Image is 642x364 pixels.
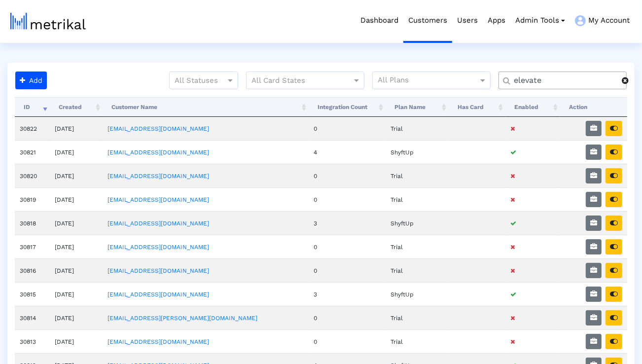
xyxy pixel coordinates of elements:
td: [DATE] [50,140,103,164]
th: Customer Name: activate to sort column ascending [103,97,309,117]
td: 0 [309,187,386,211]
a: [EMAIL_ADDRESS][DOMAIN_NAME] [107,338,209,345]
td: Trial [386,164,449,187]
td: 0 [309,306,386,329]
td: Trial [386,329,449,353]
td: 30819 [15,187,50,211]
td: Trial [386,235,449,258]
img: my-account-menu-icon.png [575,15,586,26]
td: 3 [309,282,386,306]
td: ShyftUp [386,140,449,164]
th: Plan Name: activate to sort column ascending [386,97,449,117]
td: 30822 [15,117,50,140]
td: Trial [386,306,449,329]
a: [EMAIL_ADDRESS][DOMAIN_NAME] [107,244,209,251]
td: 0 [309,329,386,353]
a: [EMAIL_ADDRESS][DOMAIN_NAME] [107,173,209,180]
td: 30816 [15,258,50,282]
td: 30815 [15,282,50,306]
td: Trial [386,258,449,282]
td: [DATE] [50,306,103,329]
img: metrical-logo-light.png [10,13,86,30]
td: 30817 [15,235,50,258]
input: All Plans [378,74,480,87]
th: Enabled: activate to sort column ascending [505,97,560,117]
td: 0 [309,117,386,140]
a: [EMAIL_ADDRESS][PERSON_NAME][DOMAIN_NAME] [107,315,257,322]
td: 30813 [15,329,50,353]
button: Add [15,72,47,89]
td: [DATE] [50,235,103,258]
td: 4 [309,140,386,164]
th: Has Card: activate to sort column ascending [449,97,505,117]
th: Integration Count: activate to sort column ascending [309,97,386,117]
a: [EMAIL_ADDRESS][DOMAIN_NAME] [107,149,209,156]
td: [DATE] [50,211,103,235]
td: [DATE] [50,187,103,211]
td: 0 [309,258,386,282]
td: 0 [309,235,386,258]
td: [DATE] [50,117,103,140]
th: Created: activate to sort column ascending [50,97,103,117]
td: 30818 [15,211,50,235]
td: [DATE] [50,258,103,282]
td: 30820 [15,164,50,187]
th: Action [560,97,627,117]
td: ShyftUp [386,282,449,306]
td: 3 [309,211,386,235]
a: [EMAIL_ADDRESS][DOMAIN_NAME] [107,125,209,132]
input: Customer Name [507,75,622,86]
td: 30814 [15,306,50,329]
th: ID: activate to sort column ascending [15,97,50,117]
td: 30821 [15,140,50,164]
td: [DATE] [50,164,103,187]
td: 0 [309,164,386,187]
td: ShyftUp [386,211,449,235]
input: All Card States [251,74,341,87]
td: Trial [386,187,449,211]
td: [DATE] [50,282,103,306]
a: [EMAIL_ADDRESS][DOMAIN_NAME] [107,196,209,203]
td: Trial [386,117,449,140]
a: [EMAIL_ADDRESS][DOMAIN_NAME] [107,291,209,298]
td: [DATE] [50,329,103,353]
a: [EMAIL_ADDRESS][DOMAIN_NAME] [107,267,209,274]
a: [EMAIL_ADDRESS][DOMAIN_NAME] [107,220,209,227]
